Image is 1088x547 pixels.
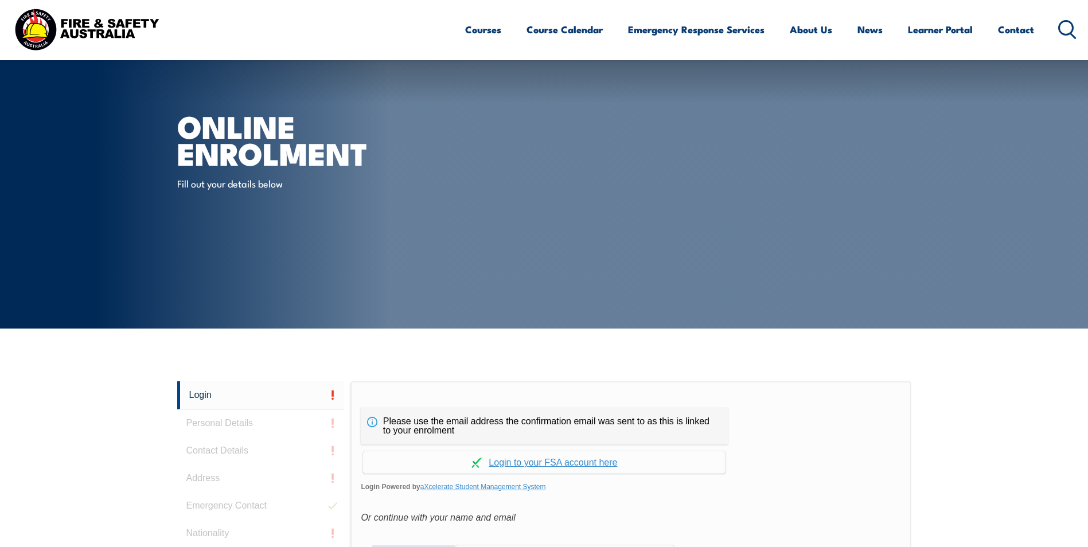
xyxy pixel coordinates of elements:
a: Emergency Response Services [628,14,765,45]
span: Login Powered by [361,478,900,495]
a: Login [177,381,345,409]
a: Learner Portal [908,14,973,45]
a: Contact [998,14,1034,45]
a: Course Calendar [527,14,603,45]
a: News [857,14,883,45]
a: aXcelerate Student Management System [420,483,546,491]
p: Fill out your details below [177,177,387,190]
div: Or continue with your name and email [361,509,900,526]
div: Please use the email address the confirmation email was sent to as this is linked to your enrolment [361,408,728,444]
img: Log in withaxcelerate [471,458,482,468]
a: About Us [790,14,832,45]
a: Courses [465,14,501,45]
h1: Online Enrolment [177,112,461,166]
